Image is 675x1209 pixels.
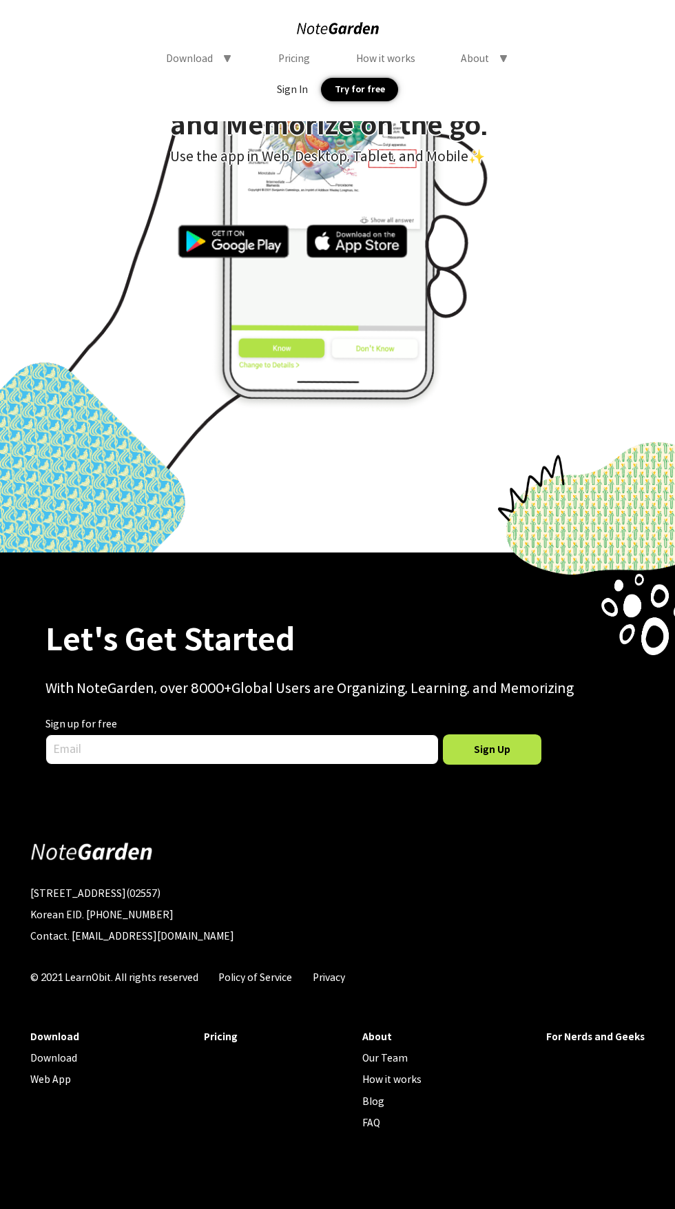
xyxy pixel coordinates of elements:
[30,1052,79,1064] div: Download
[362,1073,422,1086] div: How it works
[170,109,505,143] div: and Memorize on the go.
[170,148,505,165] div: Use the app in Web, Desktop, Tablet, and Mobile✨
[362,1095,422,1108] div: Blog
[218,971,292,984] div: Policy of Service
[204,1031,238,1043] div: Pricing
[278,52,310,65] div: Pricing
[362,1052,422,1064] div: Our Team
[313,971,345,984] div: Privacy
[362,1031,422,1043] div: About
[45,680,630,697] div: With NoteGarden, over 8000+Global Users are Organizing, Learning, and Memorizing
[45,718,630,730] div: Sign up for free
[356,52,415,65] div: How it works
[45,621,630,660] div: Let's Get Started
[30,971,198,984] div: © 2021 LearnObit. All rights reserved
[30,887,645,900] div: [STREET_ADDRESS](02557)
[166,52,213,65] div: Download
[30,1031,79,1043] div: Download
[277,83,308,96] div: Sign In
[443,734,541,765] div: Sign Up
[321,78,398,101] div: Try for free
[30,909,645,921] div: Korean EID. [PHONE_NUMBER]
[461,52,489,65] div: About
[30,1073,79,1086] div: Web App
[30,930,645,942] div: Contact. [EMAIL_ADDRESS][DOMAIN_NAME]
[546,1031,645,1043] div: For Nerds and Geeks
[45,734,439,765] input: Email
[362,1117,422,1129] div: FAQ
